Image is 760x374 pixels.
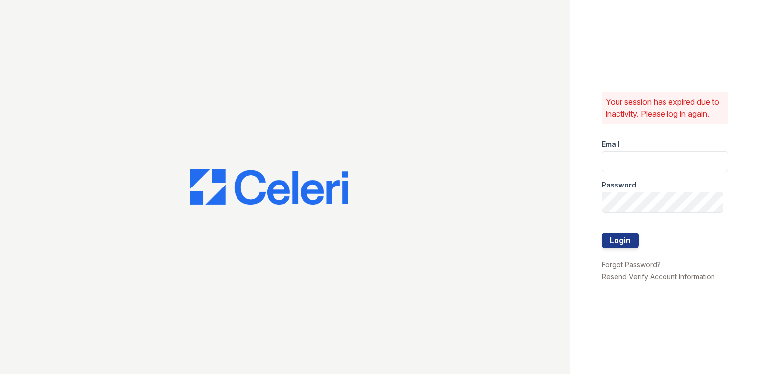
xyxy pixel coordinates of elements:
label: Email [602,140,620,149]
button: Login [602,233,639,248]
a: Resend Verify Account Information [602,272,715,280]
label: Password [602,180,636,190]
a: Forgot Password? [602,260,661,269]
img: CE_Logo_Blue-a8612792a0a2168367f1c8372b55b34899dd931a85d93a1a3d3e32e68fde9ad4.png [190,169,348,205]
p: Your session has expired due to inactivity. Please log in again. [606,96,724,120]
